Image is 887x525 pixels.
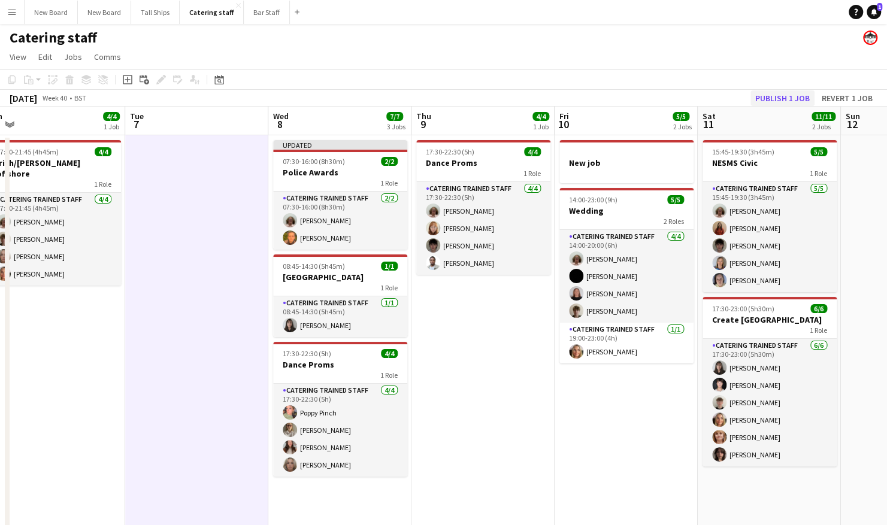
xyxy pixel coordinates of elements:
div: 1 Job [104,122,119,131]
span: Sun [846,111,860,122]
span: 4/4 [103,112,120,121]
span: Tue [130,111,144,122]
span: 17:30-22:30 (5h) [283,349,331,358]
button: Tall Ships [131,1,180,24]
h3: Wedding [559,205,694,216]
span: 1 Role [523,169,541,178]
span: Fri [559,111,569,122]
a: Comms [89,49,126,65]
span: 1 Role [94,180,111,189]
app-job-card: 14:00-23:00 (9h)5/5Wedding2 RolesCatering trained staff4/414:00-20:00 (6h)[PERSON_NAME][PERSON_NA... [559,188,694,363]
span: 8 [271,117,289,131]
app-job-card: New job [559,140,694,183]
span: 4/4 [532,112,549,121]
h3: Police Awards [273,167,407,178]
span: 4/4 [95,147,111,156]
app-card-role: Catering trained staff4/417:30-22:30 (5h)Poppy Pinch[PERSON_NAME][PERSON_NAME][PERSON_NAME] [273,384,407,477]
span: 4/4 [524,147,541,156]
div: [DATE] [10,92,37,104]
span: 1 [877,3,882,11]
a: Edit [34,49,57,65]
button: New Board [25,1,78,24]
span: Edit [38,51,52,62]
span: Comms [94,51,121,62]
app-card-role: Catering trained staff1/119:00-23:00 (4h)[PERSON_NAME] [559,323,694,363]
button: Revert 1 job [817,90,877,106]
app-card-role: Catering trained staff5/515:45-19:30 (3h45m)[PERSON_NAME][PERSON_NAME][PERSON_NAME][PERSON_NAME][... [703,182,837,292]
app-card-role: Catering trained staff2/207:30-16:00 (8h30m)[PERSON_NAME][PERSON_NAME] [273,192,407,250]
h3: Dance Proms [416,157,550,168]
app-card-role: Catering trained staff6/617:30-23:00 (5h30m)[PERSON_NAME][PERSON_NAME][PERSON_NAME][PERSON_NAME][... [703,339,837,466]
div: 3 Jobs [387,122,405,131]
span: 6/6 [810,304,827,313]
span: View [10,51,26,62]
button: Publish 1 job [750,90,815,106]
app-job-card: 15:45-19:30 (3h45m)5/5NESMS Civic1 RoleCatering trained staff5/515:45-19:30 (3h45m)[PERSON_NAME][... [703,140,837,292]
div: Updated [273,140,407,150]
h3: [GEOGRAPHIC_DATA] [273,272,407,283]
app-card-role: Catering trained staff4/414:00-20:00 (6h)[PERSON_NAME][PERSON_NAME][PERSON_NAME][PERSON_NAME] [559,230,694,323]
app-card-role: Catering trained staff1/108:45-14:30 (5h45m)[PERSON_NAME] [273,296,407,337]
span: 1/1 [381,262,398,271]
span: 5/5 [673,112,689,121]
span: 11/11 [812,112,835,121]
h3: Create [GEOGRAPHIC_DATA] [703,314,837,325]
h3: Dance Proms [273,359,407,370]
app-job-card: 17:30-22:30 (5h)4/4Dance Proms1 RoleCatering trained staff4/417:30-22:30 (5h)[PERSON_NAME][PERSON... [416,140,550,275]
span: 1 Role [380,371,398,380]
span: 1 Role [810,169,827,178]
div: 1 Job [533,122,549,131]
app-card-role: Catering trained staff4/417:30-22:30 (5h)[PERSON_NAME][PERSON_NAME][PERSON_NAME][PERSON_NAME] [416,182,550,275]
app-job-card: 08:45-14:30 (5h45m)1/1[GEOGRAPHIC_DATA]1 RoleCatering trained staff1/108:45-14:30 (5h45m)[PERSON_... [273,254,407,337]
span: 07:30-16:00 (8h30m) [283,157,345,166]
span: 08:45-14:30 (5h45m) [283,262,345,271]
a: 1 [867,5,881,19]
button: New Board [78,1,131,24]
span: 15:45-19:30 (3h45m) [712,147,774,156]
div: 2 Jobs [812,122,835,131]
span: Thu [416,111,431,122]
span: Wed [273,111,289,122]
span: 7/7 [386,112,403,121]
span: 10 [558,117,569,131]
h3: New job [559,157,694,168]
h1: Catering staff [10,29,97,47]
button: Catering staff [180,1,244,24]
span: 1 Role [380,283,398,292]
button: Bar Staff [244,1,290,24]
span: 17:30-23:00 (5h30m) [712,304,774,313]
a: View [5,49,31,65]
span: Jobs [64,51,82,62]
span: Week 40 [40,93,69,102]
div: BST [74,93,86,102]
span: 1 Role [810,326,827,335]
span: 1 Role [380,178,398,187]
app-job-card: 17:30-22:30 (5h)4/4Dance Proms1 RoleCatering trained staff4/417:30-22:30 (5h)Poppy Pinch[PERSON_N... [273,342,407,477]
span: 2 Roles [664,217,684,226]
app-job-card: Updated07:30-16:00 (8h30m)2/2Police Awards1 RoleCatering trained staff2/207:30-16:00 (8h30m)[PERS... [273,140,407,250]
span: 5/5 [810,147,827,156]
a: Jobs [59,49,87,65]
span: 2/2 [381,157,398,166]
h3: NESMS Civic [703,157,837,168]
span: 14:00-23:00 (9h) [569,195,617,204]
span: 9 [414,117,431,131]
span: 4/4 [381,349,398,358]
div: 2 Jobs [673,122,692,131]
span: 7 [128,117,144,131]
app-user-avatar: Beach Ballroom [863,31,877,45]
span: 5/5 [667,195,684,204]
span: Sat [703,111,716,122]
span: 12 [844,117,860,131]
span: 17:30-22:30 (5h) [426,147,474,156]
span: 11 [701,117,716,131]
app-job-card: 17:30-23:00 (5h30m)6/6Create [GEOGRAPHIC_DATA]1 RoleCatering trained staff6/617:30-23:00 (5h30m)[... [703,297,837,466]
